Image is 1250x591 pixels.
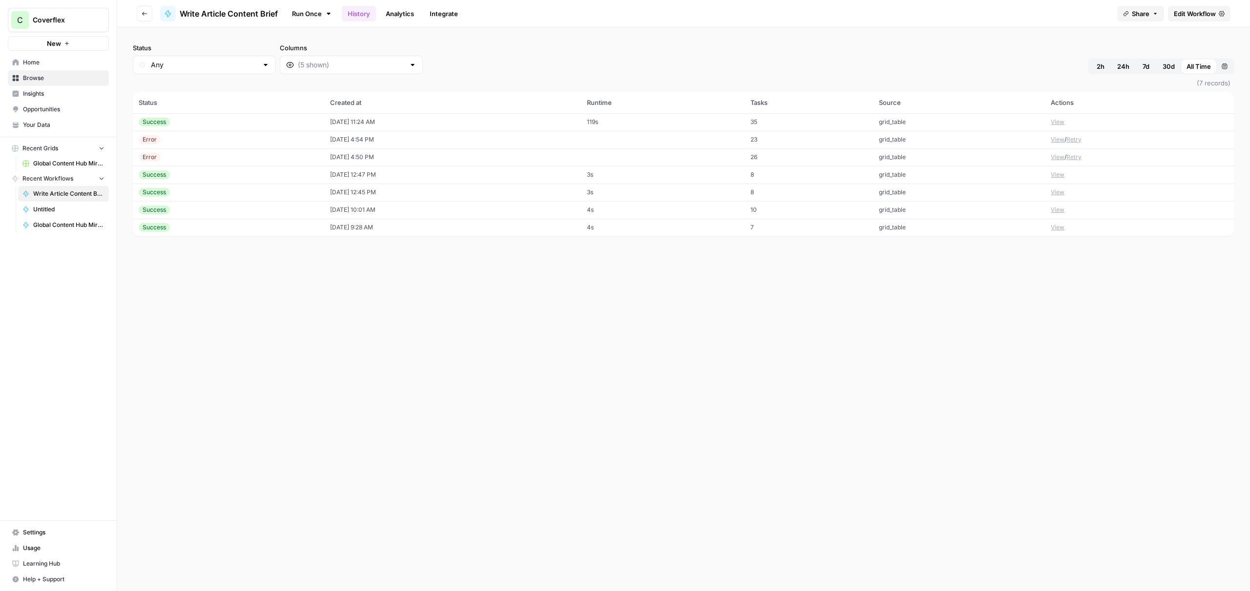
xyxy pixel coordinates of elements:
[33,189,104,198] span: Write Article Content Brief
[324,201,581,219] td: [DATE] 10:01 AM
[1168,6,1230,21] a: Edit Workflow
[8,70,109,86] a: Browse
[1132,9,1149,19] span: Share
[1143,61,1149,71] span: 7d
[139,135,161,144] div: Error
[745,219,873,236] td: 7
[1051,153,1064,162] button: View
[1187,61,1211,71] span: All Time
[47,39,61,48] span: New
[324,131,581,148] td: [DATE] 4:54 PM
[324,148,581,166] td: [DATE] 4:50 PM
[22,174,73,183] span: Recent Workflows
[1051,188,1064,197] button: View
[139,118,170,126] div: Success
[280,43,423,53] label: Columns
[8,36,109,51] button: New
[581,201,744,219] td: 4s
[581,219,744,236] td: 4s
[873,219,1045,236] td: grid_table
[23,105,104,114] span: Opportunities
[1163,61,1175,71] span: 30d
[581,166,744,183] td: 3s
[324,113,581,131] td: [DATE] 11:24 AM
[1117,61,1129,71] span: 24h
[139,205,170,214] div: Success
[324,92,581,113] th: Created at
[1117,6,1164,21] button: Share
[745,183,873,201] td: 8
[139,153,161,162] div: Error
[1090,59,1111,74] button: 2h
[8,571,109,587] button: Help + Support
[298,60,405,70] input: (5 shown)
[581,92,744,113] th: Runtime
[1045,148,1234,166] td: /
[17,14,23,26] span: C
[8,556,109,571] a: Learning Hub
[1157,59,1181,74] button: 30d
[33,15,92,25] span: Coverflex
[745,113,873,131] td: 35
[342,6,376,21] a: History
[324,219,581,236] td: [DATE] 9:28 AM
[873,113,1045,131] td: grid_table
[745,166,873,183] td: 8
[18,186,109,202] a: Write Article Content Brief
[8,540,109,556] a: Usage
[1066,153,1082,162] button: Retry
[745,92,873,113] th: Tasks
[1135,59,1157,74] button: 7d
[139,223,170,232] div: Success
[8,102,109,117] a: Opportunities
[33,159,104,168] span: Global Content Hub Mirror
[8,171,109,186] button: Recent Workflows
[1051,135,1064,144] button: View
[133,74,1234,92] span: (7 records)
[33,221,104,229] span: Global Content Hub Mirror Engine
[324,183,581,201] td: [DATE] 12:45 PM
[1051,205,1064,214] button: View
[1051,170,1064,179] button: View
[180,8,278,20] span: Write Article Content Brief
[873,131,1045,148] td: grid_table
[151,60,258,70] input: Any
[8,141,109,156] button: Recent Grids
[18,217,109,233] a: Global Content Hub Mirror Engine
[873,148,1045,166] td: grid_table
[1174,9,1216,19] span: Edit Workflow
[23,89,104,98] span: Insights
[1045,92,1234,113] th: Actions
[139,188,170,197] div: Success
[22,144,58,153] span: Recent Grids
[23,74,104,82] span: Browse
[8,117,109,133] a: Your Data
[380,6,420,21] a: Analytics
[873,166,1045,183] td: grid_table
[8,55,109,70] a: Home
[8,525,109,540] a: Settings
[745,148,873,166] td: 26
[873,183,1045,201] td: grid_table
[1097,61,1104,71] span: 2h
[745,131,873,148] td: 23
[581,113,744,131] td: 119s
[133,92,324,113] th: Status
[1111,59,1135,74] button: 24h
[23,544,104,552] span: Usage
[581,183,744,201] td: 3s
[18,156,109,171] a: Global Content Hub Mirror
[23,559,104,568] span: Learning Hub
[160,6,278,21] a: Write Article Content Brief
[1045,131,1234,148] td: /
[139,170,170,179] div: Success
[286,5,338,22] a: Run Once
[23,58,104,67] span: Home
[324,166,581,183] td: [DATE] 12:47 PM
[424,6,464,21] a: Integrate
[1051,223,1064,232] button: View
[23,575,104,584] span: Help + Support
[873,92,1045,113] th: Source
[18,202,109,217] a: Untitled
[23,528,104,537] span: Settings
